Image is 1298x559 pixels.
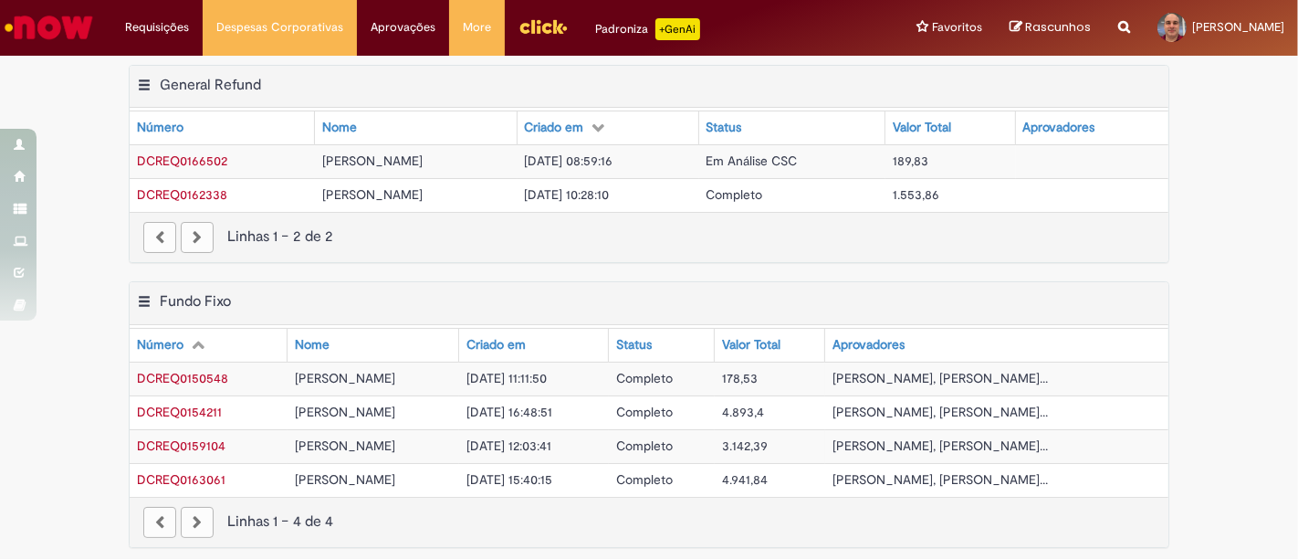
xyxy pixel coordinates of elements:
img: click_logo_yellow_360x200.png [518,13,568,40]
span: [DATE] 08:59:16 [525,153,613,169]
span: 3.142,39 [722,438,768,454]
span: [PERSON_NAME], [PERSON_NAME]... [832,471,1048,488]
a: Abrir Registro: DCREQ0150548 [137,370,228,386]
span: Completo [616,370,673,386]
div: Número [137,336,183,354]
span: [DATE] 15:40:15 [466,471,552,488]
span: [DATE] 11:11:50 [466,370,547,386]
span: Requisições [125,18,189,37]
a: Abrir Registro: DCREQ0162338 [137,186,227,203]
div: Linhas 1 − 4 de 4 [143,512,1155,533]
span: DCREQ0162338 [137,186,227,203]
img: ServiceNow [2,9,96,46]
div: Aprovadores [832,336,905,354]
span: [PERSON_NAME] [322,153,423,169]
span: [DATE] 16:48:51 [466,404,552,420]
nav: paginação [130,497,1168,547]
span: [PERSON_NAME], [PERSON_NAME]... [832,370,1048,386]
div: Linhas 1 − 2 de 2 [143,227,1155,248]
button: General Refund Menu de contexto [137,76,152,100]
span: DCREQ0154211 [137,404,222,420]
div: Valor Total [722,336,780,354]
a: Abrir Registro: DCREQ0166502 [137,153,227,169]
span: [PERSON_NAME], [PERSON_NAME]... [832,438,1048,454]
div: Padroniza [595,18,700,40]
span: [DATE] 12:03:41 [466,438,551,454]
div: Nome [295,336,330,354]
span: [PERSON_NAME] [295,404,395,420]
span: Completo [616,404,673,420]
p: +GenAi [655,18,700,40]
span: Completo [707,186,763,203]
span: Em Análise CSC [707,153,798,169]
span: [PERSON_NAME] [322,186,423,203]
span: [PERSON_NAME] [1192,19,1284,35]
div: Status [616,336,652,354]
span: [DATE] 10:28:10 [525,186,610,203]
span: Completo [616,471,673,488]
span: Despesas Corporativas [216,18,343,37]
div: Aprovadores [1023,119,1095,137]
span: 4.893,4 [722,404,764,420]
span: [PERSON_NAME] [295,438,395,454]
div: Status [707,119,742,137]
a: Rascunhos [1010,19,1091,37]
div: Criado em [466,336,526,354]
span: DCREQ0159104 [137,438,225,454]
span: Rascunhos [1025,18,1091,36]
span: More [463,18,491,37]
span: 1.553,86 [893,186,939,203]
div: Número [137,119,183,137]
div: Nome [322,119,357,137]
span: Aprovações [371,18,435,37]
span: [PERSON_NAME] [295,370,395,386]
a: Abrir Registro: DCREQ0159104 [137,438,225,454]
h2: Fundo Fixo [160,292,231,311]
span: Favoritos [932,18,982,37]
span: DCREQ0150548 [137,370,228,386]
span: 178,53 [722,370,758,386]
a: Abrir Registro: DCREQ0154211 [137,404,222,420]
button: Fundo Fixo Menu de contexto [137,292,152,316]
div: Valor Total [893,119,951,137]
h2: General Refund [160,76,261,94]
span: [PERSON_NAME] [295,471,395,488]
span: DCREQ0163061 [137,471,225,488]
nav: paginação [130,212,1168,262]
span: 4.941,84 [722,471,768,488]
a: Abrir Registro: DCREQ0163061 [137,471,225,488]
div: Criado em [525,119,584,137]
span: DCREQ0166502 [137,153,227,169]
span: Completo [616,438,673,454]
span: [PERSON_NAME], [PERSON_NAME]... [832,404,1048,420]
span: 189,83 [893,153,928,169]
